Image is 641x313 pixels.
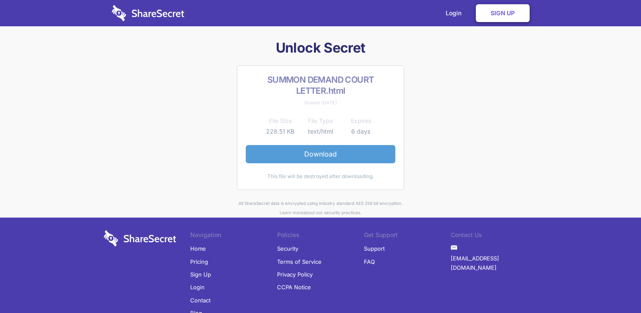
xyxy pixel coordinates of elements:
a: Security [277,242,298,255]
a: Terms of Service [277,255,322,268]
a: Pricing [190,255,208,268]
li: Get Support [364,230,451,242]
a: Login [190,281,205,293]
a: FAQ [364,255,375,268]
th: Expires [341,116,381,126]
h2: SUMMON DEMAND COURT LETTER.html [246,74,395,96]
td: text/html [300,126,341,137]
td: 228.51 KB [260,126,300,137]
a: Learn more [280,210,303,215]
a: Home [190,242,206,255]
a: Privacy Policy [277,268,313,281]
img: logo-wordmark-white-trans-d4663122ce5f474addd5e946df7df03e33cb6a1c49d2221995e7729f52c070b2.svg [112,5,184,21]
a: Sign Up [190,268,211,281]
a: CCPA Notice [277,281,311,293]
h1: Unlock Secret [100,39,541,57]
a: Download [246,145,395,163]
a: [EMAIL_ADDRESS][DOMAIN_NAME] [451,252,538,274]
iframe: Drift Widget Chat Controller [599,271,631,303]
a: Support [364,242,385,255]
img: logo-wordmark-white-trans-d4663122ce5f474addd5e946df7df03e33cb6a1c49d2221995e7729f52c070b2.svg [104,230,176,246]
a: Contact [190,294,211,307]
li: Policies [277,230,364,242]
li: Navigation [190,230,277,242]
li: Contact Us [451,230,538,242]
div: All ShareSecret data is encrypted using industry standard AES 256 bit encryption. about our secur... [100,198,541,218]
td: 6 days [341,126,381,137]
div: This file will be destroyed after downloading. [246,172,395,181]
th: File Size [260,116,300,126]
div: Shared [DATE] [246,98,395,107]
th: File Type [300,116,341,126]
a: Sign Up [476,4,530,22]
